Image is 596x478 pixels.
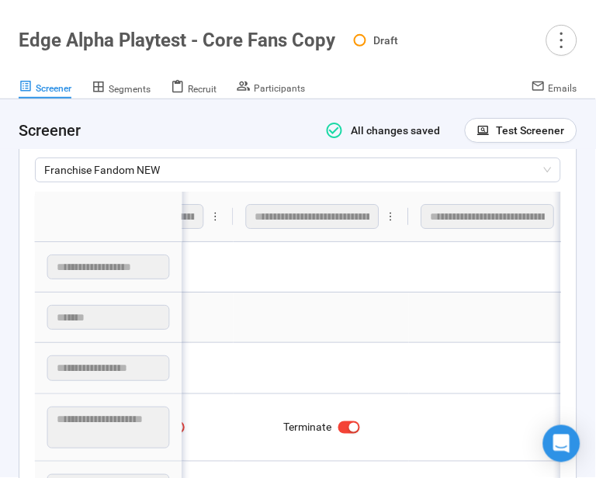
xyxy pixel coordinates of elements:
button: Test Screener [465,118,577,143]
span: All changes saved [344,124,441,137]
a: Recruit [171,79,217,99]
h1: Edge Alpha Playtest - Core Fans Copy [19,29,335,51]
span: Draft [374,34,399,47]
span: Test Screener [497,122,565,139]
span: Franchise Fandom NEW [44,158,552,182]
span: Segments [109,84,151,95]
button: more [546,25,577,56]
span: more [210,211,221,222]
a: Participants [237,79,305,98]
span: Participants [254,83,305,94]
a: Screener [19,79,71,99]
div: Open Intercom Messenger [543,425,580,462]
a: Emails [532,79,577,98]
span: Screener [36,83,71,94]
span: Terminate [284,419,332,436]
span: Emails [549,83,577,94]
h4: Screener [19,119,303,141]
a: Segments [92,79,151,99]
span: more [386,211,397,222]
span: more [551,29,572,50]
button: Terminate [338,421,360,434]
span: Recruit [188,84,217,95]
